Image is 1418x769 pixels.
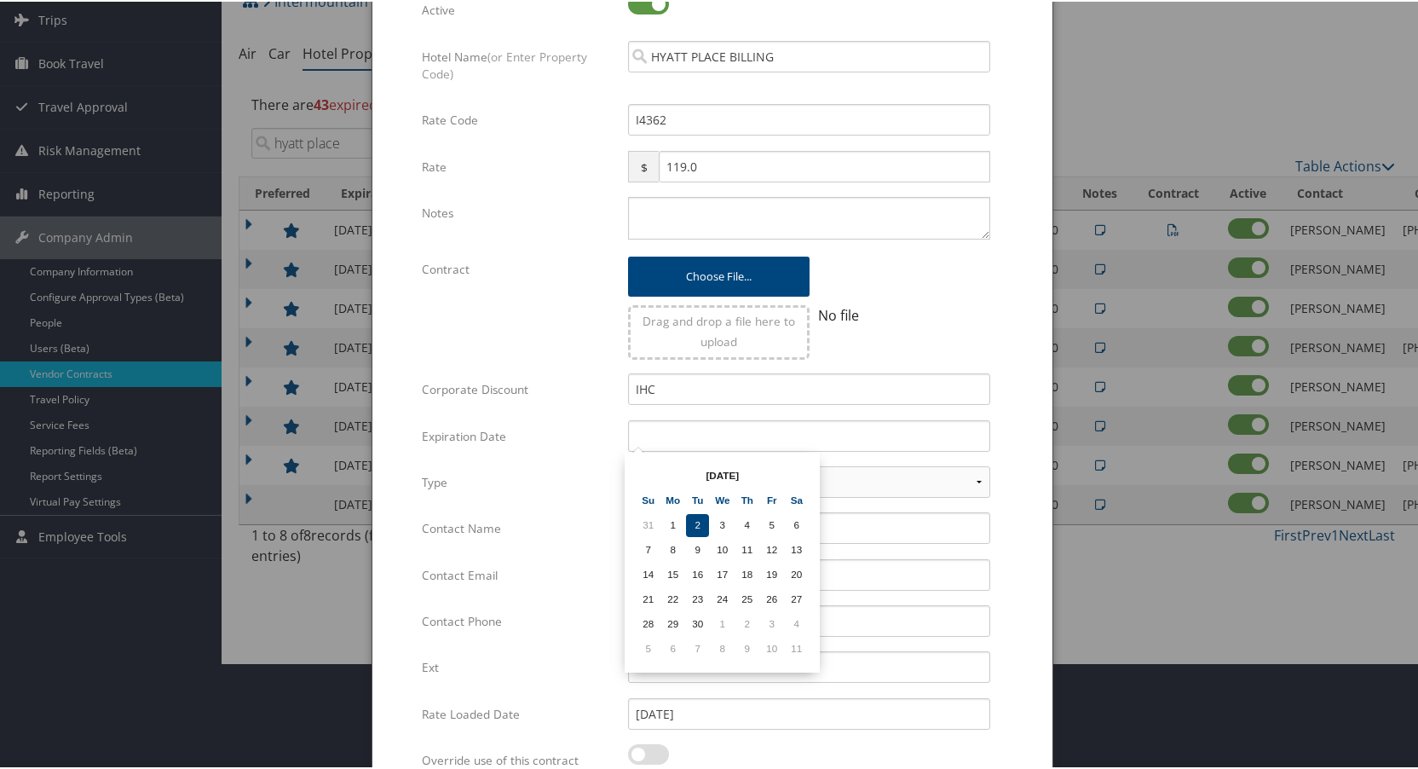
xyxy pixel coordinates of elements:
[686,537,709,560] td: 9
[760,636,783,659] td: 10
[422,465,615,497] label: Type
[760,611,783,634] td: 3
[661,562,684,585] td: 15
[422,697,615,729] label: Rate Loaded Date
[760,562,783,585] td: 19
[637,488,660,511] th: Su
[686,512,709,535] td: 2
[785,611,808,634] td: 4
[661,537,684,560] td: 8
[686,587,709,610] td: 23
[686,488,709,511] th: Tu
[637,537,660,560] td: 7
[422,604,615,636] label: Contact Phone
[735,537,758,560] td: 11
[643,311,795,348] span: Drag and drop a file here to upload
[661,463,783,486] th: [DATE]
[422,47,587,80] span: (or Enter Property Code)
[760,537,783,560] td: 12
[785,537,808,560] td: 13
[422,419,615,451] label: Expiration Date
[711,587,734,610] td: 24
[422,252,615,284] label: Contract
[422,511,615,543] label: Contact Name
[637,587,660,610] td: 21
[422,650,615,682] label: Ext
[785,636,808,659] td: 11
[818,304,859,323] span: No file
[785,512,808,535] td: 6
[735,611,758,634] td: 2
[422,102,615,135] label: Rate Code
[711,537,734,560] td: 10
[760,512,783,535] td: 5
[661,512,684,535] td: 1
[422,39,615,90] label: Hotel Name
[422,558,615,590] label: Contact Email
[711,512,734,535] td: 3
[686,562,709,585] td: 16
[735,488,758,511] th: Th
[661,611,684,634] td: 29
[735,587,758,610] td: 25
[785,587,808,610] td: 27
[711,636,734,659] td: 8
[637,636,660,659] td: 5
[686,611,709,634] td: 30
[628,149,658,181] span: $
[760,488,783,511] th: Fr
[760,587,783,610] td: 26
[422,372,615,404] label: Corporate Discount
[661,488,684,511] th: Mo
[711,611,734,634] td: 1
[661,587,684,610] td: 22
[735,512,758,535] td: 4
[735,636,758,659] td: 9
[785,488,808,511] th: Sa
[735,562,758,585] td: 18
[711,488,734,511] th: We
[637,562,660,585] td: 14
[785,562,808,585] td: 20
[686,636,709,659] td: 7
[422,195,615,228] label: Notes
[711,562,734,585] td: 17
[422,149,615,182] label: Rate
[637,611,660,634] td: 28
[661,636,684,659] td: 6
[637,512,660,535] td: 31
